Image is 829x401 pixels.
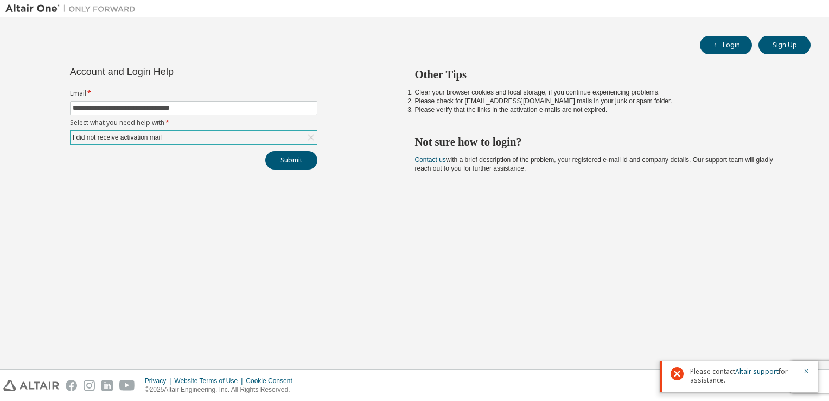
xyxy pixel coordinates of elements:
[84,380,95,391] img: instagram.svg
[700,36,752,54] button: Login
[735,367,779,376] a: Altair support
[66,380,77,391] img: facebook.svg
[174,377,246,385] div: Website Terms of Use
[71,131,163,143] div: I did not receive activation mail
[415,67,792,82] h2: Other Tips
[415,156,773,172] span: with a brief description of the problem, your registered e-mail id and company details. Our suppo...
[70,89,317,98] label: Email
[246,377,298,385] div: Cookie Consent
[265,151,317,170] button: Submit
[415,97,792,105] li: Please check for [EMAIL_ADDRESS][DOMAIN_NAME] mails in your junk or spam folder.
[70,118,317,127] label: Select what you need help with
[119,380,135,391] img: youtube.svg
[415,156,446,164] a: Contact us
[690,367,796,385] span: Please contact for assistance.
[101,380,113,391] img: linkedin.svg
[415,88,792,97] li: Clear your browser cookies and local storage, if you continue experiencing problems.
[71,131,317,144] div: I did not receive activation mail
[415,135,792,149] h2: Not sure how to login?
[3,380,59,391] img: altair_logo.svg
[70,67,268,76] div: Account and Login Help
[5,3,141,14] img: Altair One
[415,105,792,114] li: Please verify that the links in the activation e-mails are not expired.
[758,36,811,54] button: Sign Up
[145,385,299,394] p: © 2025 Altair Engineering, Inc. All Rights Reserved.
[145,377,174,385] div: Privacy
